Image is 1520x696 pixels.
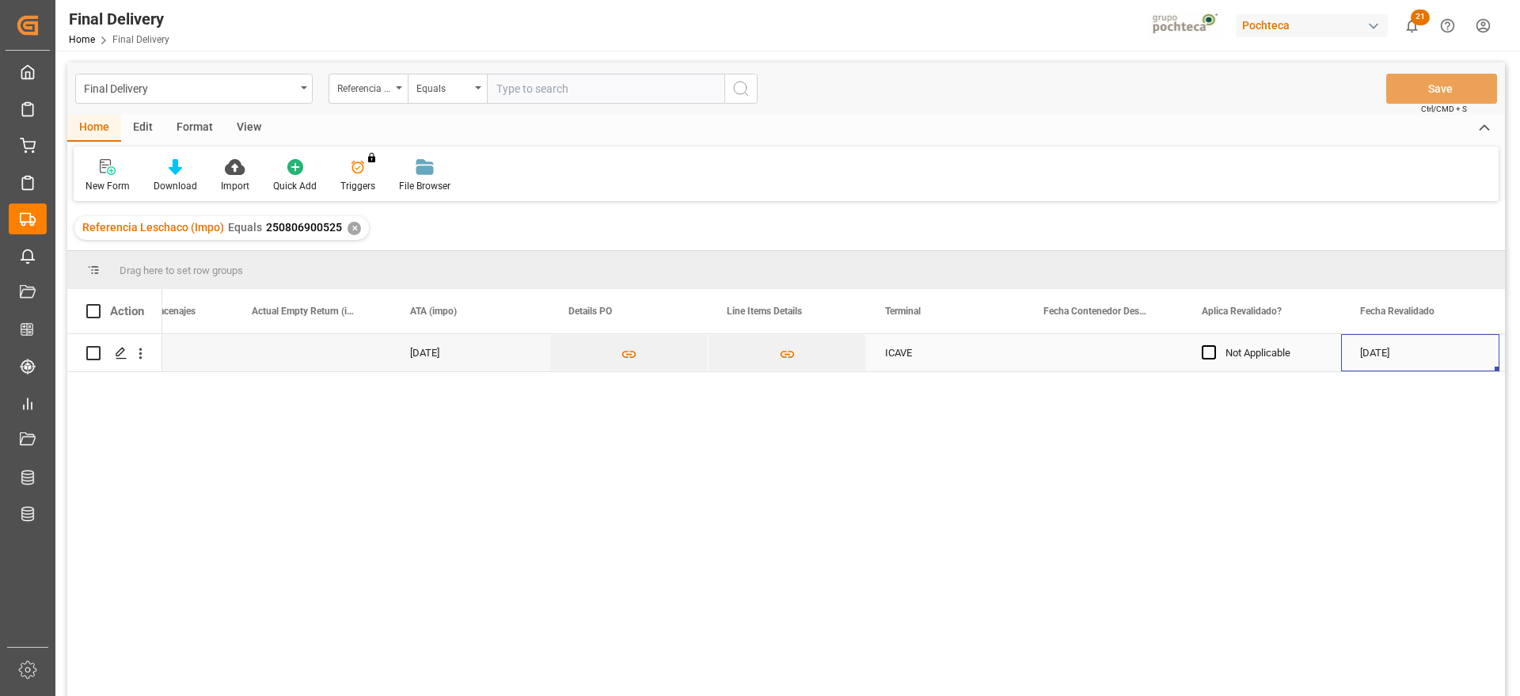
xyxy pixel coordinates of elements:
[85,179,130,193] div: New Form
[1147,12,1225,40] img: pochtecaImg.jpg_1689854062.jpg
[1430,8,1465,44] button: Help Center
[399,179,450,193] div: File Browser
[1202,306,1282,317] span: Aplica Revalidado?
[416,78,470,96] div: Equals
[221,179,249,193] div: Import
[885,335,1005,371] div: ICAVE
[1043,306,1149,317] span: Fecha Contenedor Descargado
[408,74,487,104] button: open menu
[410,306,457,317] span: ATA (impo)
[154,179,197,193] div: Download
[69,7,169,31] div: Final Delivery
[1360,306,1434,317] span: Fecha Revalidado
[1386,74,1497,104] button: Save
[225,115,273,142] div: View
[1411,10,1430,25] span: 21
[885,306,921,317] span: Terminal
[84,78,295,97] div: Final Delivery
[266,221,342,234] span: 250806900525
[252,306,358,317] span: Actual Empty Return (impo)
[67,334,162,372] div: Press SPACE to select this row.
[727,306,802,317] span: Line Items Details
[165,115,225,142] div: Format
[67,115,121,142] div: Home
[337,78,391,96] div: Referencia Leschaco (Impo)
[1394,8,1430,44] button: show 21 new notifications
[75,74,313,104] button: open menu
[348,222,361,235] div: ✕
[1421,103,1467,115] span: Ctrl/CMD + S
[110,304,144,318] div: Action
[1236,14,1388,37] div: Pochteca
[724,74,758,104] button: search button
[69,34,95,45] a: Home
[391,334,549,371] div: [DATE]
[1341,334,1499,371] div: [DATE]
[487,74,724,104] input: Type to search
[568,306,612,317] span: Details PO
[228,221,262,234] span: Equals
[1225,335,1322,371] div: Not Applicable
[1236,10,1394,40] button: Pochteca
[121,115,165,142] div: Edit
[82,221,224,234] span: Referencia Leschaco (Impo)
[120,264,243,276] span: Drag here to set row groups
[329,74,408,104] button: open menu
[273,179,317,193] div: Quick Add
